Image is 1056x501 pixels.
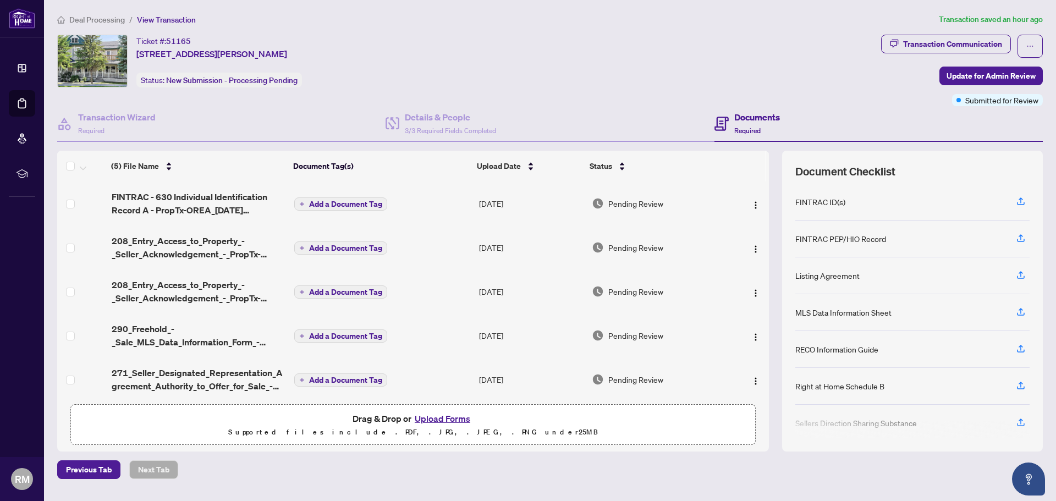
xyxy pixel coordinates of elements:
h4: Documents [734,111,780,124]
button: Logo [747,371,765,388]
div: RECO Information Guide [795,343,878,355]
span: plus [299,377,305,383]
span: 290_Freehold_-_Sale_MLS_Data_Information_Form_-_PropTx-[PERSON_NAME].pdf [112,322,286,349]
button: Update for Admin Review [939,67,1043,85]
button: Open asap [1012,463,1045,496]
span: New Submission - Processing Pending [166,75,298,85]
span: [STREET_ADDRESS][PERSON_NAME] [136,47,287,60]
td: [DATE] [475,269,588,313]
span: Drag & Drop or [353,411,474,426]
th: Upload Date [472,151,585,181]
span: Add a Document Tag [309,332,382,340]
span: Pending Review [608,329,663,342]
span: plus [299,245,305,251]
span: plus [299,289,305,295]
span: Add a Document Tag [309,244,382,252]
span: Pending Review [608,285,663,298]
div: Right at Home Schedule B [795,380,884,392]
span: Add a Document Tag [309,200,382,208]
span: 208_Entry_Access_to_Property_-_Seller_Acknowledgement_-_PropTx-[PERSON_NAME].pdf [112,234,286,261]
span: Required [734,126,761,135]
span: Status [590,160,612,172]
img: Document Status [592,241,604,254]
span: 208_Entry_Access_to_Property_-_Seller_Acknowledgement_-_PropTx-[PERSON_NAME].pdf [112,278,286,305]
img: Logo [751,333,760,342]
button: Previous Tab [57,460,120,479]
p: Supported files include .PDF, .JPG, .JPEG, .PNG under 25 MB [78,426,749,439]
li: / [129,13,133,26]
span: RM [15,471,30,487]
span: Update for Admin Review [947,67,1036,85]
div: MLS Data Information Sheet [795,306,892,318]
button: Transaction Communication [881,35,1011,53]
button: Logo [747,283,765,300]
img: Logo [751,245,760,254]
button: Add a Document Tag [294,285,387,299]
button: Add a Document Tag [294,197,387,211]
td: [DATE] [475,225,588,269]
span: Submitted for Review [965,94,1038,106]
td: [DATE] [475,357,588,401]
th: Status [585,151,726,181]
div: Status: [136,73,302,87]
th: (5) File Name [107,151,289,181]
span: plus [299,201,305,207]
div: Listing Agreement [795,269,860,282]
th: Document Tag(s) [289,151,472,181]
button: Logo [747,195,765,212]
span: Deal Processing [69,15,125,25]
span: Drag & Drop orUpload FormsSupported files include .PDF, .JPG, .JPEG, .PNG under25MB [71,405,755,445]
button: Next Tab [129,460,178,479]
button: Logo [747,239,765,256]
span: Document Checklist [795,164,895,179]
span: Previous Tab [66,461,112,478]
td: [DATE] [475,181,588,225]
button: Add a Document Tag [294,241,387,255]
span: ellipsis [1026,42,1034,50]
span: (5) File Name [111,160,159,172]
div: FINTRAC PEP/HIO Record [795,233,886,245]
span: View Transaction [137,15,196,25]
div: Ticket #: [136,35,191,47]
img: Document Status [592,285,604,298]
span: Upload Date [477,160,521,172]
div: FINTRAC ID(s) [795,196,845,208]
td: [DATE] [475,313,588,357]
img: IMG-X12373046_1.jpg [58,35,127,87]
span: Pending Review [608,373,663,386]
span: Add a Document Tag [309,288,382,296]
img: Logo [751,377,760,386]
span: Add a Document Tag [309,376,382,384]
img: Logo [751,201,760,210]
img: Logo [751,289,760,298]
img: logo [9,8,35,29]
div: Sellers Direction Sharing Substance [795,417,917,429]
h4: Transaction Wizard [78,111,156,124]
span: home [57,16,65,24]
h4: Details & People [405,111,496,124]
span: FINTRAC - 630 Individual Identification Record A - PropTx-OREA_[DATE] 14_54_08.pdf [112,190,286,217]
article: Transaction saved an hour ago [939,13,1043,26]
button: Add a Document Tag [294,329,387,343]
span: 271_Seller_Designated_Representation_Agreement_Authority_to_Offer_for_Sale_-_PropTx-[PERSON_NAME]... [112,366,286,393]
button: Add a Document Tag [294,373,387,387]
span: Pending Review [608,197,663,210]
span: Pending Review [608,241,663,254]
button: Upload Forms [411,411,474,426]
button: Logo [747,327,765,344]
span: plus [299,333,305,339]
span: 3/3 Required Fields Completed [405,126,496,135]
span: Required [78,126,105,135]
span: 51165 [166,36,191,46]
div: Transaction Communication [903,35,1002,53]
img: Document Status [592,329,604,342]
img: Document Status [592,373,604,386]
img: Document Status [592,197,604,210]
